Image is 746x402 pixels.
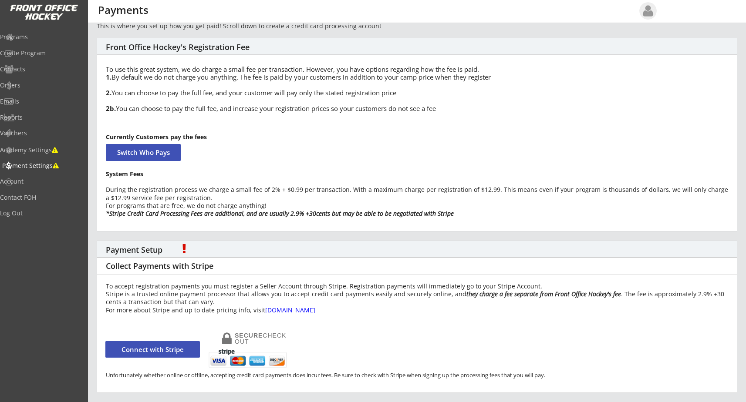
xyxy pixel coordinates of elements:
[106,134,728,140] div: Currently Customers pay the fees
[235,332,263,339] strong: SECURE
[106,65,728,112] div: To use this great system, we do charge a small fee per transaction. However, you have options reg...
[265,306,315,314] a: [DOMAIN_NAME]
[105,341,200,358] button: Connect with Stripe
[97,22,464,30] div: This is where you set up how you get paid! Scroll down to create a credit card processing account
[106,245,176,255] div: Payment Setup
[106,144,181,161] button: Switch Who Pays
[106,170,728,218] div: During the registration process we charge a small fee of 2% + $0.99 per transaction. With a maxim...
[106,282,728,314] div: To accept registration payments you must register a Seller Account through Stripe. Registration p...
[106,372,728,378] div: Unfortunately whether online or offline, accepting credit card payments does incur fees. Be sure ...
[106,88,111,97] strong: 2.
[106,170,143,178] strong: System Fees
[106,104,116,113] strong: 2b.
[466,290,621,298] em: they charge a fee separate from Front Office Hockey's fee
[106,43,495,52] div: Front Office Hockey's Registration Fee
[106,73,111,81] strong: 1.
[106,261,216,271] div: Collect Payments with Stripe
[106,209,454,218] em: *Stripe Credit Card Processing Fees are additional, and are usually 2.9% +30cents but may be able...
[235,332,287,345] div: CHECKOUT
[2,163,81,169] div: Payment Settings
